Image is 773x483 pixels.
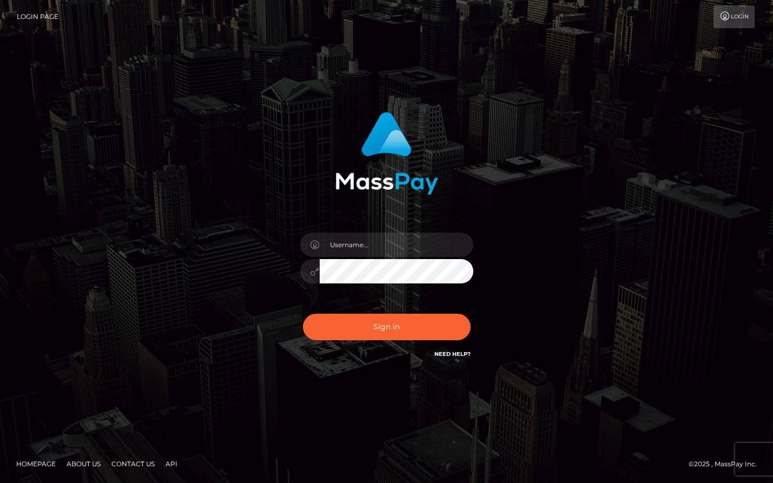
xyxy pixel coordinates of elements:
[320,233,473,257] input: Username...
[689,458,765,470] div: © 2025 , MassPay Inc.
[17,5,58,28] a: Login Page
[335,112,438,195] img: MassPay Login
[62,455,105,472] a: About Us
[713,5,755,28] a: Login
[12,455,60,472] a: Homepage
[303,314,471,340] button: Sign in
[434,350,471,358] a: Need Help?
[107,455,159,472] a: Contact Us
[161,455,182,472] a: API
